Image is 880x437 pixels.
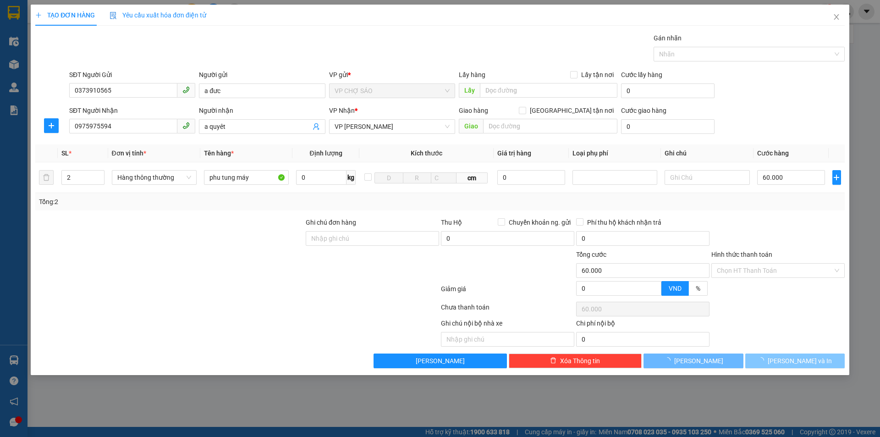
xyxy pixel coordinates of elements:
span: Định lượng [309,149,342,157]
span: Giá trị hàng [497,149,531,157]
div: Người gửi [199,70,325,80]
span: Thu Hộ [441,219,462,226]
input: Nhập ghi chú [441,332,574,347]
button: plus [44,118,59,133]
span: Tổng cước [576,251,606,258]
span: Giao hàng [459,107,488,114]
span: [GEOGRAPHIC_DATA] tận nơi [526,105,617,116]
span: kg [346,170,356,185]
input: VD: Bàn, Ghế [204,170,289,185]
div: Giảm giá [440,284,575,300]
span: VP NGỌC HỒI [335,120,450,133]
div: Người nhận [199,105,325,116]
span: user-add [313,123,320,130]
span: loading [758,357,768,364]
span: phone [182,122,190,129]
span: Tên hàng [204,149,234,157]
input: D [374,172,403,183]
span: % [696,285,700,292]
input: Cước lấy hàng [621,83,715,98]
span: SL [61,149,69,157]
button: plus [832,170,841,185]
input: Ghi chú đơn hàng [306,231,439,246]
span: [PERSON_NAME] [674,356,723,366]
span: plus [35,12,42,18]
label: Gán nhãn [654,34,682,42]
span: [PERSON_NAME] [416,356,465,366]
span: Lấy hàng [459,71,485,78]
button: Close [824,5,849,30]
span: phone [182,86,190,94]
div: SĐT Người Nhận [69,105,195,116]
div: Ghi chú nội bộ nhà xe [441,318,574,332]
button: [PERSON_NAME] và In [745,354,845,368]
span: [PERSON_NAME] và In [768,356,832,366]
th: Loại phụ phí [569,144,661,162]
input: Dọc đường [483,119,617,133]
span: Đơn vị tính [112,149,146,157]
span: Xóa Thông tin [560,356,600,366]
div: Chi phí nội bộ [576,318,709,332]
label: Cước giao hàng [621,107,666,114]
span: VP Nhận [329,107,355,114]
button: delete [39,170,54,185]
span: Phí thu hộ khách nhận trả [583,217,665,227]
span: VP CHỢ SÁO [335,84,450,98]
span: Lấy [459,83,480,98]
span: Giao [459,119,483,133]
span: loading [664,357,674,364]
input: Dọc đường [480,83,617,98]
label: Cước lấy hàng [621,71,662,78]
input: C [431,172,456,183]
span: Cước hàng [757,149,789,157]
button: [PERSON_NAME] [643,354,743,368]
span: delete [550,357,556,365]
input: Ghi Chú [665,170,749,185]
span: Lấy tận nơi [577,70,617,80]
input: R [403,172,431,183]
span: plus [44,122,58,129]
div: Tổng: 2 [39,197,340,207]
label: Hình thức thanh toán [711,251,772,258]
span: plus [833,174,841,181]
div: Chưa thanh toán [440,302,575,318]
input: 0 [497,170,566,185]
div: VP gửi [329,70,455,80]
span: close [833,13,840,21]
th: Ghi chú [661,144,753,162]
span: Hàng thông thường [117,171,191,184]
span: Kích thước [411,149,442,157]
input: Cước giao hàng [621,119,715,134]
div: SĐT Người Gửi [69,70,195,80]
span: VND [669,285,682,292]
span: Chuyển khoản ng. gửi [505,217,574,227]
button: deleteXóa Thông tin [509,354,642,368]
button: [PERSON_NAME] [374,354,507,368]
label: Ghi chú đơn hàng [306,219,356,226]
span: TẠO ĐƠN HÀNG [35,11,95,19]
span: cm [456,172,488,183]
span: Yêu cầu xuất hóa đơn điện tử [110,11,206,19]
img: icon [110,12,117,19]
